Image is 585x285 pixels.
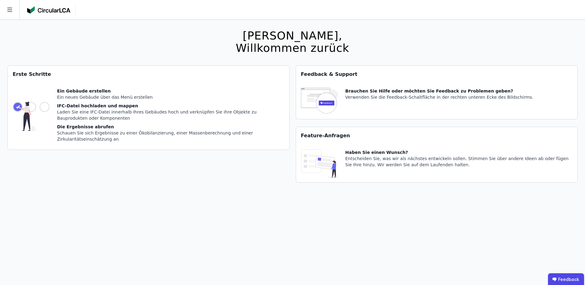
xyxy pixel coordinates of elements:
img: Concular [27,6,70,14]
div: Willkommen zurück [236,42,349,54]
img: feature_request_tile-UiXE1qGU.svg [301,149,338,177]
div: Schauen Sie sich Ergebnisse zu einer Ökobilanzierung, einer Massenberechnung und einer Zirkularit... [57,130,284,142]
div: [PERSON_NAME], [236,30,349,42]
div: Brauchen Sie Hilfe oder möchten Sie Feedback zu Problemen geben? [345,88,534,94]
div: Feedback & Support [296,66,578,83]
div: Verwenden Sie die Feedback-Schaltfläche in der rechten unteren Ecke des Bildschirms. [345,94,534,100]
div: Feature-Anfragen [296,127,578,144]
div: Ein Gebäude erstellen [57,88,284,94]
div: Die Ergebnisse abrufen [57,124,284,130]
img: feedback-icon-HCTs5lye.svg [301,88,338,114]
div: Ein neues Gebäude über das Menü erstellen [57,94,284,100]
div: IFC-Datei hochladen und mappen [57,103,284,109]
div: Entscheiden Sie, was wir als nächstes entwickeln sollen. Stimmen Sie über andere Ideen ab oder fü... [345,155,573,168]
div: Laden Sie eine IFC-Datei innerhalb Ihres Gebäudes hoch und verknüpfen Sie ihre Objekte zu Bauprod... [57,109,284,121]
div: Haben Sie einen Wunsch? [345,149,573,155]
img: getting_started_tile-DrF_GRSv.svg [13,88,50,145]
div: Erste Schritte [8,66,289,83]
